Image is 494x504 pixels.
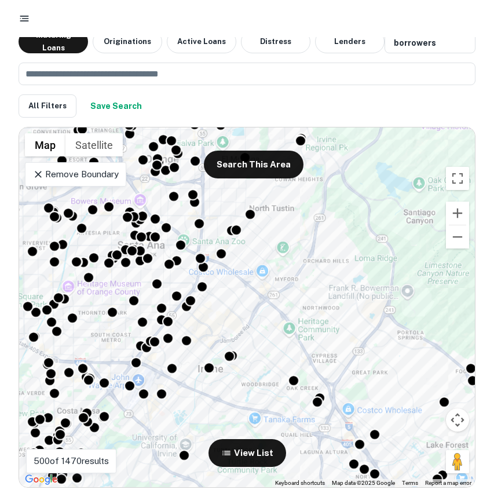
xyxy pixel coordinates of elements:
button: Show street map [25,133,65,156]
button: Originations [93,30,162,53]
button: Map camera controls [446,408,469,432]
a: Terms (opens in new tab) [402,480,418,486]
button: Show satellite imagery [65,133,123,156]
button: Search This Area [204,151,303,178]
button: Distress [241,30,310,53]
button: Active Loans [167,30,236,53]
p: Remove Boundary [32,167,119,181]
p: 500 of 1470 results [34,454,109,468]
a: Report a map error [425,480,471,486]
button: View List [208,439,286,467]
button: All Filters [19,94,76,118]
button: Keyboard shortcuts [275,479,325,487]
button: Maturing Loans [19,30,88,53]
div: 0 0 [19,127,475,487]
a: Open this area in Google Maps (opens a new window) [22,472,60,487]
iframe: Chat Widget [436,411,494,467]
button: Zoom in [446,202,469,225]
img: Google [22,472,60,487]
button: Save your search to get updates of matches that match your search criteria. [86,94,147,118]
button: Toggle fullscreen view [446,167,469,190]
span: Map data ©2025 Google [332,480,395,486]
button: Zoom out [446,225,469,249]
button: Lenders [315,30,385,53]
